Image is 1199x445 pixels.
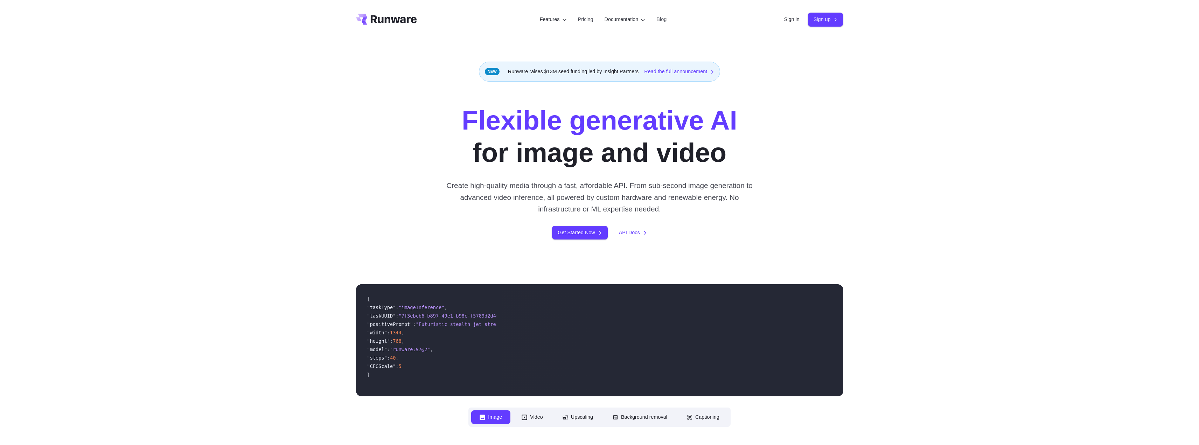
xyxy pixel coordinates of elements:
[619,229,647,237] a: API Docs
[367,321,413,327] span: "positivePrompt"
[479,62,720,82] div: Runware raises $13M seed funding led by Insight Partners
[416,321,677,327] span: "Futuristic stealth jet streaking through a neon-lit cityscape with glowing purple exhaust"
[513,410,551,424] button: Video
[540,15,567,23] label: Features
[367,363,396,369] span: "CFGScale"
[396,363,398,369] span: :
[402,330,404,335] span: ,
[413,321,416,327] span: :
[554,410,601,424] button: Upscaling
[367,313,396,319] span: "taskUUID"
[367,296,370,302] span: {
[444,180,755,215] p: Create high-quality media through a fast, affordable API. From sub-second image generation to adv...
[471,410,510,424] button: Image
[462,104,737,168] h1: for image and video
[605,15,646,23] label: Documentation
[656,15,667,23] a: Blog
[356,14,417,25] a: Go to /
[444,305,447,310] span: ,
[396,355,398,361] span: ,
[367,338,390,344] span: "height"
[396,313,398,319] span: :
[644,68,714,76] a: Read the full announcement
[367,355,387,361] span: "steps"
[367,305,396,310] span: "taskType"
[387,330,390,335] span: :
[578,15,593,23] a: Pricing
[678,410,728,424] button: Captioning
[390,347,430,352] span: "runware:97@2"
[604,410,676,424] button: Background removal
[387,355,390,361] span: :
[396,305,398,310] span: :
[462,105,737,135] strong: Flexible generative AI
[430,347,433,352] span: ,
[390,355,396,361] span: 40
[390,338,393,344] span: :
[784,15,800,23] a: Sign in
[367,330,387,335] span: "width"
[393,338,402,344] span: 768
[399,363,402,369] span: 5
[399,305,445,310] span: "imageInference"
[402,338,404,344] span: ,
[399,313,508,319] span: "7f3ebcb6-b897-49e1-b98c-f5789d2d40d7"
[367,372,370,377] span: }
[552,226,607,239] a: Get Started Now
[390,330,402,335] span: 1344
[367,347,387,352] span: "model"
[808,13,843,26] a: Sign up
[387,347,390,352] span: :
